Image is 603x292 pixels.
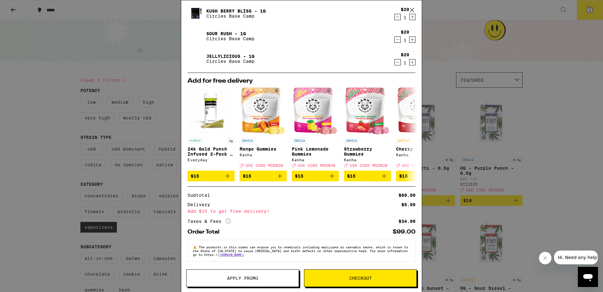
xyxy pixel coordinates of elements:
p: INDICA [292,138,307,143]
p: Circles Base Camp [206,14,266,19]
span: The products in this order can expose you to chemicals including marijuana or cannabis smoke, whi... [193,245,408,256]
span: $15 [399,174,408,179]
span: USE CODE MOON30 [350,163,388,168]
a: Open page for Mango Gummies from Kanha [240,87,287,171]
img: Kush Berry Bliss - 1g [187,5,205,22]
span: USE CODE MOON30 [298,163,335,168]
div: Kanha [344,158,391,162]
img: Kanha - Cherry Gummies [398,87,442,135]
img: Jellylicious - 1g [187,50,205,68]
a: Open page for 24k Gold Punch Infused 2-Pack - 1g from Everyday [187,87,235,171]
a: Open page for Pink Lemonade Gummies from Kanha [292,87,339,171]
a: Jellylicious - 1g [206,54,254,59]
p: Circles Base Camp [206,36,254,41]
iframe: Close message [539,252,551,264]
span: Hi. Need any help? [4,4,45,9]
div: Taxes & Fees [187,218,231,224]
div: $34.00 [399,219,416,223]
button: Decrement [394,36,401,43]
button: Decrement [394,59,401,65]
span: USE CODE MOON30 [246,163,283,168]
div: Everyday [187,158,235,162]
button: Add to bag [240,171,287,181]
a: Open page for Strawberry Gummies from Kanha [344,87,391,171]
div: Kanha [292,158,339,162]
p: 1g [227,138,235,143]
div: $20 [401,52,409,57]
div: Add $15 to get free delivery! [187,209,416,213]
div: Delivery [187,202,215,207]
div: $20 [401,30,409,35]
p: INDICA [240,138,255,143]
img: Sour Rush - 1g [187,27,205,45]
p: 24k Gold Punch Infused 2-Pack - 1g [187,146,235,157]
div: 1 [401,60,409,65]
div: 1 [401,15,409,20]
span: Apply Promo [227,276,258,280]
div: Subtotal [187,193,215,197]
a: [DOMAIN_NAME] [219,253,244,256]
span: Checkout [349,276,372,280]
a: Open page for Cherry Gummies from Kanha [396,87,443,171]
div: $20 [401,7,409,12]
span: ⚠️ [193,245,199,249]
p: Mango Gummies [240,146,287,152]
button: Add to bag [292,171,339,181]
p: INDICA [344,138,359,143]
div: $5.00 [401,202,416,207]
button: Add to bag [396,171,443,181]
div: 1 [401,38,409,43]
iframe: Message from company [554,251,598,264]
span: $15 [347,174,356,179]
img: Kanha - Pink Lemonade Gummies [293,87,337,135]
button: Checkout [304,269,417,287]
p: SATIVA [396,138,411,143]
a: Sour Rush - 1g [206,31,254,36]
span: $15 [295,174,303,179]
button: Add to bag [187,171,235,181]
p: Cherry Gummies [396,146,443,152]
div: $60.00 [399,193,416,197]
img: Everyday - 24k Gold Punch Infused 2-Pack - 1g [187,87,235,135]
div: Kanha [240,153,287,157]
p: Circles Base Camp [206,59,254,64]
a: Kush Berry Bliss - 1g [206,8,266,14]
iframe: Button to launch messaging window [578,267,598,287]
p: Pink Lemonade Gummies [292,146,339,157]
p: Strawberry Gummies [344,146,391,157]
button: Add to bag [344,171,391,181]
button: Apply Promo [186,269,299,287]
span: $15 [243,174,251,179]
div: Order Total [187,229,224,235]
button: Decrement [394,14,401,20]
span: USE CODE MOON30 [402,163,440,168]
div: $99.00 [393,229,416,235]
img: Kanha - Mango Gummies [241,87,285,135]
h2: Add for free delivery [187,78,416,84]
div: Kanha [396,153,443,157]
span: $15 [191,174,199,179]
img: Kanha - Strawberry Gummies [345,87,389,135]
button: Increment [409,36,416,43]
button: Increment [409,59,416,65]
